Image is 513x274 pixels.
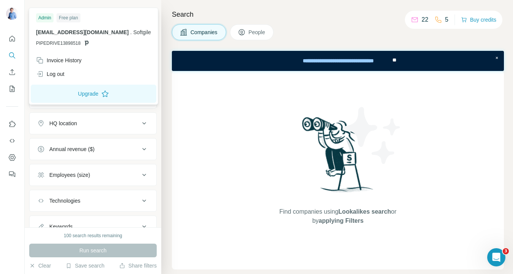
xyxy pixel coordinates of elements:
[338,101,406,170] img: Surfe Illustration - Stars
[172,9,504,20] h4: Search
[36,70,65,78] div: Log out
[319,217,364,224] span: applying Filters
[49,223,72,230] div: Keywords
[132,5,161,16] button: Hide
[6,134,18,148] button: Use Surfe API
[36,29,129,35] span: [EMAIL_ADDRESS][DOMAIN_NAME]
[119,262,157,269] button: Share filters
[31,85,156,103] button: Upgrade
[6,65,18,79] button: Enrich CSV
[445,15,448,24] p: 5
[172,51,504,71] iframe: Banner
[422,15,428,24] p: 22
[487,248,505,266] iframe: Intercom live chat
[6,8,18,20] img: Avatar
[30,192,156,210] button: Technologies
[133,29,151,35] span: Softgile
[36,40,80,47] span: PIPEDRIVE13898518
[190,28,218,36] span: Companies
[6,82,18,96] button: My lists
[6,167,18,181] button: Feedback
[64,232,122,239] div: 100 search results remaining
[249,28,266,36] span: People
[299,115,378,200] img: Surfe Illustration - Woman searching with binoculars
[49,171,90,179] div: Employees (size)
[30,166,156,184] button: Employees (size)
[36,13,54,22] div: Admin
[29,7,53,14] div: New search
[130,29,132,35] span: .
[277,207,398,225] span: Find companies using or by
[503,248,509,254] span: 3
[66,262,104,269] button: Save search
[6,49,18,62] button: Search
[49,145,94,153] div: Annual revenue ($)
[30,217,156,236] button: Keywords
[36,57,82,64] div: Invoice History
[29,262,51,269] button: Clear
[49,120,77,127] div: HQ location
[49,197,80,205] div: Technologies
[57,13,80,22] div: Free plan
[30,114,156,132] button: HQ location
[338,208,391,215] span: Lookalikes search
[461,14,496,25] button: Buy credits
[6,32,18,46] button: Quick start
[6,151,18,164] button: Dashboard
[30,140,156,158] button: Annual revenue ($)
[6,117,18,131] button: Use Surfe on LinkedIn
